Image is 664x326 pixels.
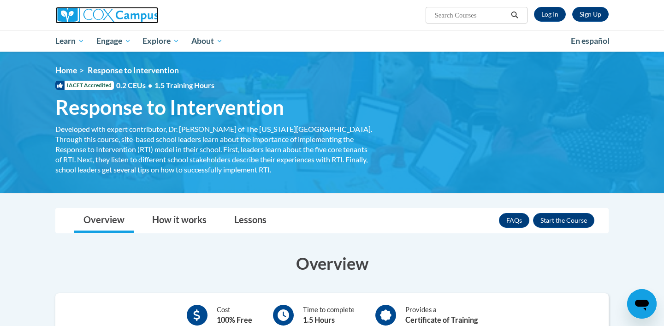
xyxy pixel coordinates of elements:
div: Cost [217,305,252,326]
span: Response to Intervention [55,95,284,119]
b: Certificate of Training [405,315,478,324]
a: Cox Campus [55,7,231,24]
span: Engage [96,36,131,47]
a: About [185,30,229,52]
b: 100% Free [217,315,252,324]
button: Enroll [533,213,594,228]
span: 1.5 Training Hours [154,81,214,89]
a: Overview [74,208,134,233]
span: Learn [55,36,84,47]
div: Provides a [405,305,478,326]
a: Home [55,65,77,75]
div: Developed with expert contributor, Dr. [PERSON_NAME] of The [US_STATE][GEOGRAPHIC_DATA]. Through ... [55,124,373,175]
img: Cox Campus [55,7,159,24]
a: Engage [90,30,137,52]
a: En español [565,31,616,51]
span: Response to Intervention [88,65,179,75]
iframe: Button to launch messaging window [627,289,657,319]
span: En español [571,36,610,46]
a: Learn [49,30,90,52]
div: Time to complete [303,305,355,326]
span: 0.2 CEUs [116,80,214,90]
h3: Overview [55,252,609,275]
a: Register [572,7,609,22]
a: How it works [143,208,216,233]
div: Main menu [41,30,622,52]
a: FAQs [499,213,529,228]
span: About [191,36,223,47]
span: IACET Accredited [55,81,114,90]
button: Search [508,10,522,21]
span: • [148,81,152,89]
input: Search Courses [434,10,508,21]
a: Lessons [225,208,276,233]
span: Explore [142,36,179,47]
a: Log In [534,7,566,22]
a: Explore [136,30,185,52]
b: 1.5 Hours [303,315,335,324]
